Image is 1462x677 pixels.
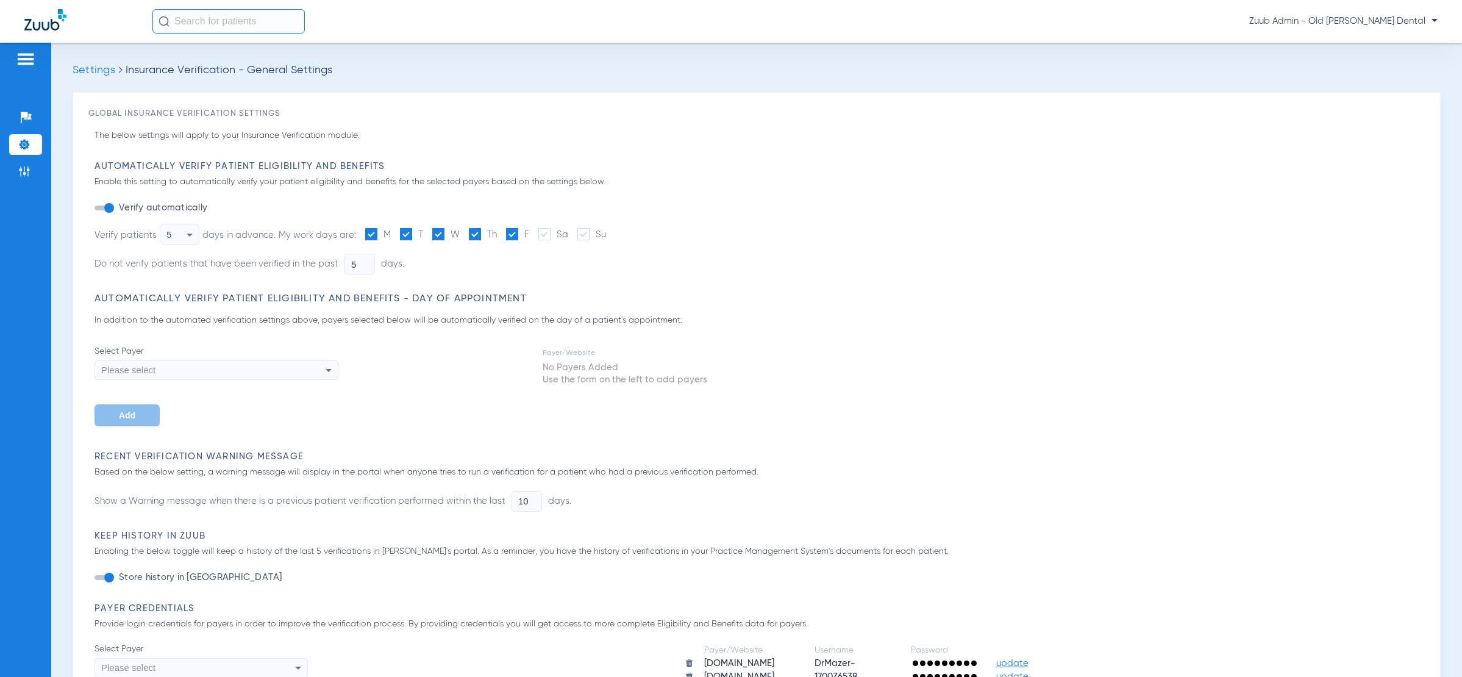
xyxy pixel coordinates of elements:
[152,9,305,34] input: Search for patients
[685,659,694,668] img: trash.svg
[16,52,35,66] img: hamburger-icon
[577,228,606,242] label: Su
[94,176,1425,188] p: Enable this setting to automatically verify your patient eligibility and benefits for the selecte...
[506,228,529,242] label: F
[94,451,1425,463] h3: Recent Verification Warning Message
[116,202,207,214] label: Verify automatically
[94,314,1425,327] p: In addition to the automated verification settings above, payers selected below will be automatic...
[469,228,497,242] label: Th
[94,491,571,512] li: Show a Warning message when there is a previous patient verification performed within the last days.
[695,657,804,670] td: [DOMAIN_NAME]
[88,108,1425,120] h3: Global Insurance Verification Settings
[94,618,826,631] p: Provide login credentials for payers in order to improve the verification process. By providing c...
[542,346,708,360] td: Payer/Website
[94,129,1425,142] p: The below settings will apply to your Insurance Verification module.
[94,466,1425,479] p: Based on the below setting, a warning message will display in the portal when anyone tries to run...
[126,65,332,76] span: Insurance Verification - General Settings
[279,231,356,240] span: My work days are:
[94,530,1425,542] h3: Keep History in Zuub
[1249,15,1438,27] span: Zuub Admin - Old [PERSON_NAME] Dental
[538,228,568,242] label: Sa
[73,65,115,76] span: Settings
[94,545,1425,558] p: Enabling the below toggle will keep a history of the last 5 verifications in [PERSON_NAME]'s port...
[94,643,308,655] span: Select Payer
[94,603,1425,615] h3: Payer Credentials
[94,404,160,426] button: Add
[94,224,276,245] div: Verify patients days in advance.
[94,293,1425,305] h3: Automatically Verify Patient Eligibility and Benefits - Day of Appointment
[695,644,804,656] td: Payer/Website
[94,345,338,357] span: Select Payer
[432,228,460,242] label: W
[101,662,155,673] span: Please select
[119,410,135,420] span: Add
[902,644,986,656] td: Password
[815,659,855,668] span: DrMazer-
[101,365,155,375] span: Please select
[24,9,66,30] img: Zuub Logo
[166,229,171,240] span: 5
[159,16,169,27] img: Search Icon
[94,160,1425,173] h3: Automatically Verify Patient Eligibility and Benefits
[805,644,900,656] td: Username
[400,228,423,242] label: T
[94,254,603,274] li: Do not verify patients that have been verified in the past days.
[365,228,391,242] label: M
[116,571,282,584] label: Store history in [GEOGRAPHIC_DATA]
[996,659,1029,668] span: update
[542,361,708,387] td: No Payers Added Use the form on the left to add payers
